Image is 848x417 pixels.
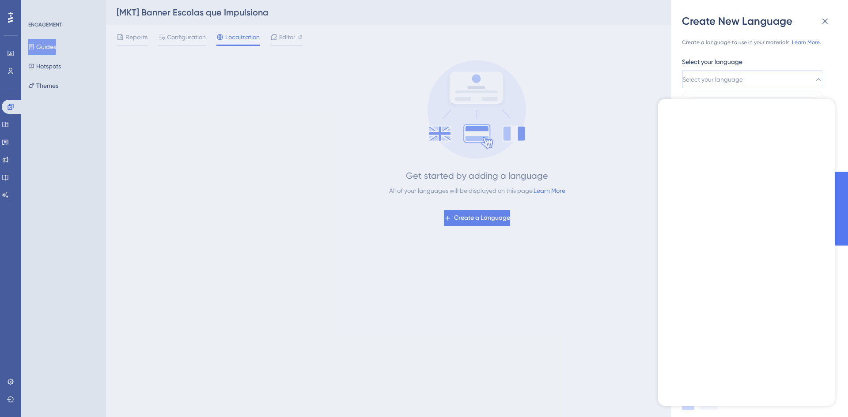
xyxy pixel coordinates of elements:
[682,74,743,85] span: Select your language
[682,14,837,28] div: Create New Language
[792,39,821,45] a: Learn More.
[682,56,742,67] span: Select your language
[658,99,835,406] iframe: UserGuiding AI Assistant
[682,39,830,46] div: Create a language to use in your materials.
[682,71,823,88] button: Select your language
